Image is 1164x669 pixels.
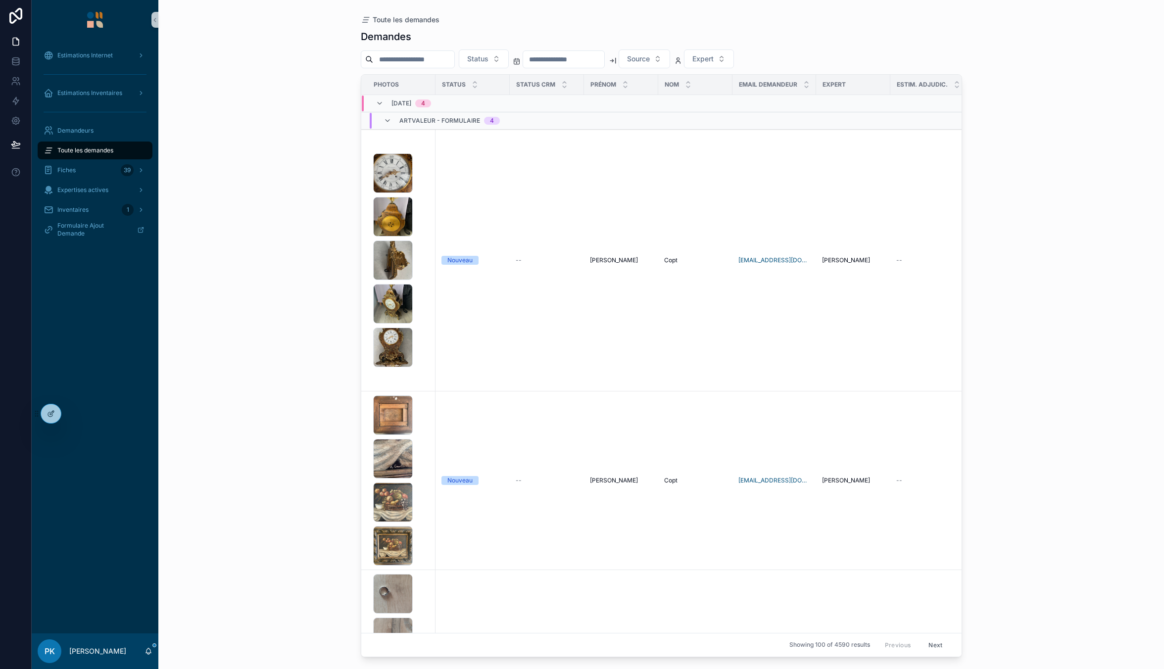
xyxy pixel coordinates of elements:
span: Photos [374,81,399,89]
span: Expertises actives [57,186,108,194]
span: Copt [664,477,678,484]
span: Fiches [57,166,76,174]
a: Fiches39 [38,161,152,179]
span: [PERSON_NAME] [822,477,870,484]
a: Toute les demandes [361,15,439,25]
a: Nouveau [441,476,504,485]
div: scrollable content [32,40,158,251]
a: Nouveau [441,256,504,265]
span: Status CRM [516,81,555,89]
span: Toute les demandes [57,146,113,154]
span: Prénom [590,81,616,89]
span: -- [896,477,902,484]
span: Estim. Adjudic. [897,81,948,89]
button: Select Button [619,49,670,68]
span: Estimations Inventaires [57,89,122,97]
p: [PERSON_NAME] [69,646,126,656]
a: Demandeurs [38,122,152,140]
h1: Demandes [361,30,411,44]
a: [PERSON_NAME] [590,477,652,484]
span: Status [467,54,488,64]
button: Next [921,637,949,653]
span: [DATE] [391,99,411,107]
a: [EMAIL_ADDRESS][DOMAIN_NAME] [738,256,810,264]
span: Inventaires [57,206,89,214]
a: -- [516,477,578,484]
span: Formulaire Ajout Demande [57,222,129,238]
a: Copt [664,256,727,264]
button: Select Button [684,49,734,68]
span: Email Demandeur [739,81,797,89]
span: Nom [665,81,679,89]
a: [EMAIL_ADDRESS][DOMAIN_NAME] [738,477,810,484]
span: Source [627,54,650,64]
span: [PERSON_NAME] [590,256,638,264]
span: [PERSON_NAME] [822,256,870,264]
span: Demandeurs [57,127,94,135]
div: Nouveau [447,476,473,485]
span: Copt [664,256,678,264]
div: Nouveau [447,256,473,265]
a: Toute les demandes [38,142,152,159]
a: -- [516,256,578,264]
a: [PERSON_NAME] [822,256,884,264]
a: Estimations Internet [38,47,152,64]
span: Expert [823,81,846,89]
a: Copt [664,477,727,484]
a: -- [896,256,961,264]
span: PK [45,645,55,657]
span: Showing 100 of 4590 results [789,641,870,649]
a: Formulaire Ajout Demande [38,221,152,239]
span: Status [442,81,466,89]
a: -- [896,477,961,484]
a: Inventaires1 [38,201,152,219]
div: 4 [490,117,494,125]
div: 39 [121,164,134,176]
button: Select Button [459,49,509,68]
a: Expertises actives [38,181,152,199]
span: Expert [692,54,714,64]
span: -- [896,256,902,264]
span: Estimations Internet [57,51,113,59]
span: -- [516,256,522,264]
img: App logo [87,12,103,28]
span: -- [516,477,522,484]
span: Toute les demandes [373,15,439,25]
span: [PERSON_NAME] [590,477,638,484]
a: [PERSON_NAME] [590,256,652,264]
div: 4 [421,99,425,107]
span: Artvaleur - Formulaire [399,117,480,125]
div: 1 [122,204,134,216]
a: Estimations Inventaires [38,84,152,102]
a: [PERSON_NAME] [822,477,884,484]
